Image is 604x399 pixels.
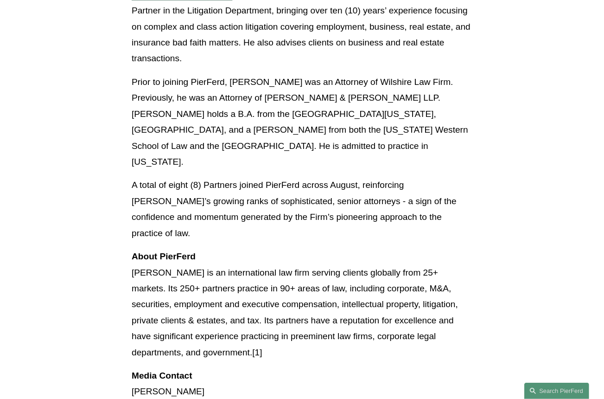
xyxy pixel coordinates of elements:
a: Search this site [524,383,589,399]
p: Prior to joining PierFerd, [PERSON_NAME] was an Attorney of Wilshire Law Firm. Previously, he was... [132,74,472,170]
strong: About PierFerd [132,251,196,261]
strong: Media Contact [132,371,192,380]
p: A total of eight (8) Partners joined PierFerd across August, reinforcing [PERSON_NAME]’s growing ... [132,177,472,241]
p: [PERSON_NAME] is an international law firm serving clients globally from 25+ markets. Its 250+ pa... [132,249,472,360]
